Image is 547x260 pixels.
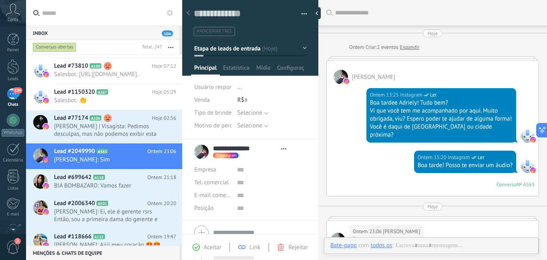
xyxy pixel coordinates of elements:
span: [PERSON_NAME]: Aiiii meu coração 😍😍 [54,241,161,249]
a: Lead #2049990 A563 Ontem 23:06 [PERSON_NAME]: Sim [26,143,182,169]
div: R$ [237,94,307,107]
span: Principal [194,64,217,76]
span: Ontem 19:47 [147,233,176,241]
span: Hoje 02:56 [152,114,176,122]
div: Inbox [26,26,179,40]
a: Lead #118666 A132 Ontem 19:47 [PERSON_NAME]: Aiiii meu coração 😍😍 [26,229,182,254]
span: [PERSON_NAME]: Ei, ele é gerente rsrs Então, sou a primeira dama do gerente e estou bem feliz 🥰 [54,208,161,223]
span: [PERSON_NAME]: Sim [54,156,161,163]
div: Tipo de brinde [194,107,231,119]
div: Ontem 23:06 [353,228,383,236]
a: Lead #699642 A118 Ontem 21:18 BIA BOMBAZARO: Vamos fazer [26,169,182,195]
span: Conta [8,17,18,22]
span: Salesbot: [URL][DOMAIN_NAME].. [54,71,161,78]
div: Boa tardee Adriely! Tudo bem? [370,99,513,107]
span: Hoje 05:29 [152,88,176,96]
div: Menções & Chats de equipe [26,246,179,260]
img: instagram.svg [344,79,349,84]
span: Lead #1150320 [54,88,95,96]
span: Mídia [256,64,271,76]
a: Lead #73810 A100 Hoje 07:12 Salesbot: [URL][DOMAIN_NAME].. [26,58,182,84]
div: Posição [194,202,231,215]
div: Total: 247 [139,43,162,51]
span: : [392,242,393,250]
div: Usuário responsável [194,81,231,94]
span: Lead #77174 [54,114,88,122]
div: Empresa [194,163,231,176]
div: ocultar [313,7,321,19]
span: Venda [194,96,210,104]
span: Lead #2049990 [54,147,95,155]
span: ... [237,83,242,91]
div: Ontem 15:20 [418,153,448,161]
span: Estatísticas [223,64,250,76]
div: todos os [371,242,392,249]
span: Lead #2006340 [54,200,95,208]
span: A100 [90,63,101,69]
img: instagram.svg [43,242,49,248]
a: Lead #2006340 A591 Ontem 20:20 [PERSON_NAME]: Ei, ele é gerente rsrs Então, sou a primeira dama d... [26,196,182,228]
div: Conversa [497,181,517,188]
span: Link [249,244,260,251]
span: Instagram [520,128,535,143]
span: E-mail comercial [194,191,237,199]
span: Lead #699642 [54,173,92,181]
div: Hoje [428,203,438,210]
a: Lead #77174 A106 Hoje 02:56 [PERSON_NAME] | Visagista: Pedimos desculpas, mas não podemos exibir ... [26,110,182,143]
span: Configurações [277,64,304,76]
span: Lead #73810 [54,62,88,70]
div: Venda [194,94,231,107]
div: Leads [2,77,25,82]
span: Beatriz Adriely [352,73,395,81]
div: Listas [2,186,25,191]
span: Aceitar [204,244,221,251]
span: BIA BOMBAZARO: Vamos fazer [54,182,161,189]
span: 2 [14,238,21,244]
div: Ontem 13:25 [370,91,400,99]
button: Selecione [237,119,268,132]
span: Beatriz Adriely [331,233,345,247]
div: Ontem [349,43,366,51]
span: 104 [162,30,173,36]
button: Selecione [237,107,268,119]
span: Tel. comercial [194,179,229,186]
span: Ontem 21:18 [147,173,176,181]
span: Instagram [520,159,535,173]
div: Você é daqui de [GEOGRAPHIC_DATA] ou cidade próxima? [370,123,513,139]
div: Vi que você tem me acompanhado por aqui. Muito obrigada, viu? Espero poder te ajudar de alguma fo... [370,107,513,123]
span: A118 [93,175,105,180]
span: #adicionar tags [197,28,232,34]
img: instagram.svg [43,157,49,163]
span: Salesbot: 👏 [54,97,161,104]
button: Tel. comercial [194,176,229,189]
span: [PERSON_NAME] | Visagista: Pedimos desculpas, mas não podemos exibir esta mensagem devido a restr... [54,123,161,138]
div: WhatsApp [2,129,24,137]
span: instagram [219,153,237,157]
span: Motivo de perda [194,123,236,129]
span: Rejeitar [288,244,308,251]
span: Selecione [237,122,262,129]
img: instagram.svg [530,167,536,173]
div: Conversas abertas [33,42,76,52]
span: Instagram [448,153,470,161]
span: Tipo de brinde [194,110,231,116]
span: 104 [13,87,22,94]
span: A132 [93,234,105,239]
span: Posição [194,205,213,211]
img: instagram.svg [43,98,49,103]
span: Usuário responsável [194,83,246,91]
span: Selecione [237,109,262,117]
img: instagram.svg [43,183,49,189]
div: Calendário [2,158,25,163]
span: Lead #118666 [54,233,92,241]
div: Chats [2,102,25,107]
a: Expandir [400,43,419,51]
span: A563 [97,149,108,154]
div: Boa noite [353,236,420,244]
span: A367 [97,89,108,95]
span: A106 [90,115,101,121]
button: E-mail comercial [194,189,231,202]
span: Beatriz Adriely [334,70,348,84]
span: 2 eventos [377,43,398,51]
div: Motivo de perda [194,119,231,132]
